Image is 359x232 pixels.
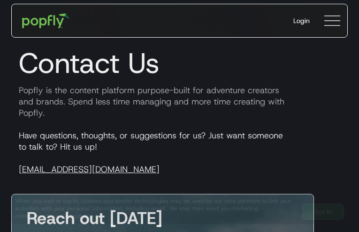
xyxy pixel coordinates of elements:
[293,16,310,25] div: Login
[302,204,344,220] a: Got It!
[15,7,76,35] a: home
[15,197,295,220] div: When you visit or log in, cookies and similar technologies may be used by our data partners to li...
[11,46,348,80] h1: Contact Us
[286,8,317,33] a: Login
[88,212,100,220] a: here
[11,130,348,175] p: Have questions, thoughts, or suggestions for us? Just want someone to talk to? Hit us up!
[11,85,348,119] p: Popfly is the content platform purpose-built for adventure creators and brands. Spend less time m...
[19,164,160,175] a: [EMAIL_ADDRESS][DOMAIN_NAME]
